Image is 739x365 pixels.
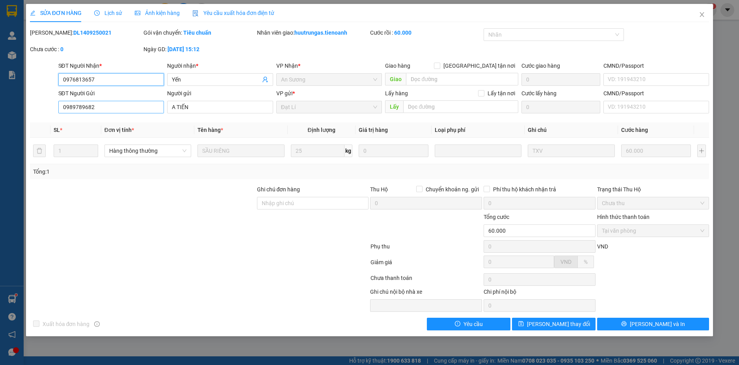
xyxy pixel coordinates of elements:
input: Ghi Chú [528,145,614,157]
span: Giao [385,73,406,85]
span: kg [344,145,352,157]
th: Ghi chú [525,122,618,138]
div: VP gửi [276,89,382,98]
span: Phí thu hộ khách nhận trả [490,185,559,194]
input: Dọc đường [406,73,518,85]
span: An Sương [281,74,378,85]
b: [DATE] 15:12 [168,46,199,52]
input: VD: Bàn, Ghế [197,145,284,157]
div: Phụ thu [370,242,483,256]
span: Lấy hàng [385,90,408,96]
input: 0 [359,145,428,157]
div: Chưa thanh toán [370,274,483,287]
div: [PERSON_NAME]: [30,28,142,37]
b: Tiêu chuẩn [183,30,211,36]
button: delete [33,145,46,157]
label: Cước giao hàng [521,63,560,69]
div: Ngày GD: [143,45,255,54]
button: exclamation-circleYêu cầu [427,318,510,330]
span: Xuất hóa đơn hàng [39,320,93,328]
span: VP Nhận [276,63,298,69]
div: Người nhận [167,61,273,70]
div: CMND/Passport [603,89,709,98]
span: Chưa thu [602,197,704,209]
span: close [699,11,705,18]
div: Chưa cước : [30,45,142,54]
div: Giảm giá [370,258,483,272]
span: [PERSON_NAME] và In [630,320,685,328]
span: info-circle [94,321,100,327]
span: printer [621,321,627,327]
span: Tổng cước [484,214,509,220]
span: user-add [262,76,268,83]
label: Hình thức thanh toán [597,214,650,220]
div: CMND/Passport [603,61,709,70]
span: Định lượng [307,127,335,133]
div: Cước rồi : [370,28,482,37]
span: Giao hàng [385,63,410,69]
b: 60.000 [394,30,411,36]
span: Lịch sử [94,10,122,16]
img: icon [192,10,199,17]
th: Loại phụ phí [432,122,525,138]
input: Dọc đường [403,100,518,113]
button: printer[PERSON_NAME] và In [597,318,709,330]
label: Ghi chú đơn hàng [257,186,300,193]
div: Tổng: 1 [33,167,285,176]
span: edit [30,10,35,16]
div: Người gửi [167,89,273,98]
span: Hàng thông thường [109,145,186,157]
span: Thu Hộ [370,186,388,193]
span: Tại văn phòng [602,225,704,237]
button: plus [697,145,706,157]
b: huutrungas.tienoanh [294,30,347,36]
div: SĐT Người Nhận [58,61,164,70]
div: SĐT Người Gửi [58,89,164,98]
span: Lấy tận nơi [484,89,518,98]
input: Ghi chú đơn hàng [257,197,369,209]
span: VND [560,259,571,265]
span: SL [54,127,60,133]
input: Cước lấy hàng [521,101,600,113]
span: Cước hàng [621,127,648,133]
span: picture [135,10,140,16]
span: save [518,321,524,327]
button: save[PERSON_NAME] thay đổi [512,318,596,330]
span: [PERSON_NAME] thay đổi [527,320,590,328]
label: Cước lấy hàng [521,90,557,96]
span: Yêu cầu xuất hóa đơn điện tử [192,10,275,16]
div: Ghi chú nội bộ nhà xe [370,287,482,299]
span: Tên hàng [197,127,223,133]
span: clock-circle [94,10,100,16]
span: SỬA ĐƠN HÀNG [30,10,82,16]
input: Cước giao hàng [521,73,600,86]
span: Chuyển khoản ng. gửi [423,185,482,194]
span: Lấy [385,100,403,113]
span: Đạt Lí [281,101,378,113]
b: 0 [60,46,63,52]
span: Đơn vị tính [104,127,134,133]
b: DL1409250021 [73,30,112,36]
input: 0 [621,145,691,157]
span: Ảnh kiện hàng [135,10,180,16]
div: Chi phí nội bộ [484,287,596,299]
span: [GEOGRAPHIC_DATA] tận nơi [440,61,518,70]
div: Gói vận chuyển: [143,28,255,37]
div: Trạng thái Thu Hộ [597,185,709,194]
span: Giá trị hàng [359,127,388,133]
span: VND [597,243,608,250]
span: Yêu cầu [464,320,483,328]
div: Nhân viên giao: [257,28,369,37]
span: exclamation-circle [455,321,460,327]
button: Close [691,4,713,26]
span: % [584,259,588,265]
